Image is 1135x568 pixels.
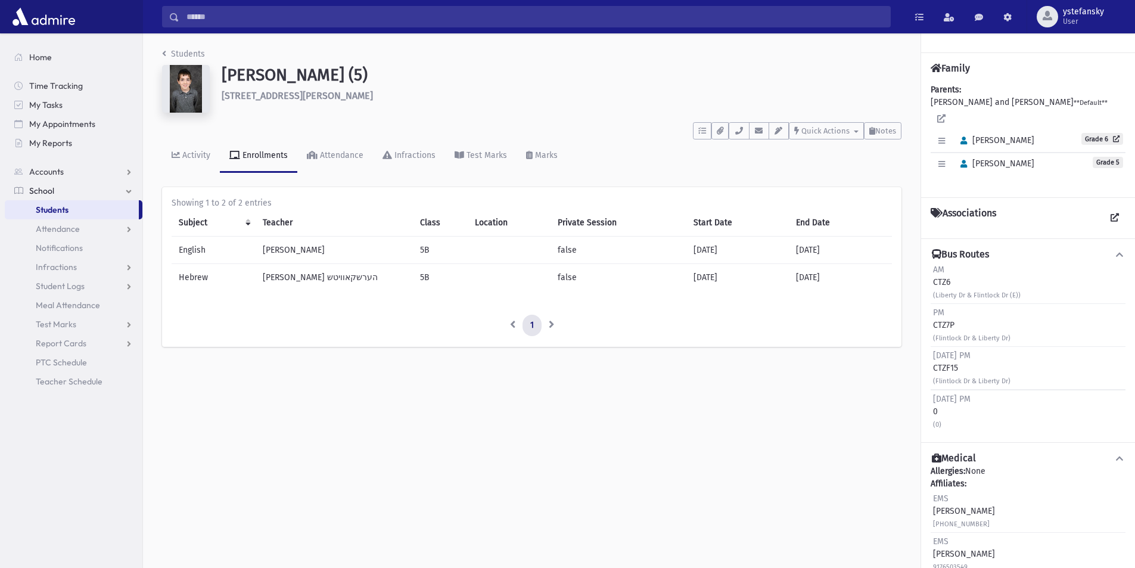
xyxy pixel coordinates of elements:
h4: Bus Routes [932,249,989,261]
span: PM [933,308,944,318]
td: [PERSON_NAME] [256,237,413,264]
span: AM [933,265,944,275]
td: 5B [413,237,468,264]
div: [PERSON_NAME] and [PERSON_NAME] [931,83,1125,188]
span: My Tasks [29,100,63,110]
td: false [551,264,686,291]
td: English [172,237,256,264]
h4: Associations [931,207,996,229]
a: Activity [162,139,220,173]
th: Subject [172,209,256,237]
button: Medical [931,452,1125,465]
a: Test Marks [445,139,517,173]
span: User [1063,17,1104,26]
a: My Tasks [5,95,142,114]
span: ystefansky [1063,7,1104,17]
th: End Date [789,209,892,237]
span: [PERSON_NAME] [955,135,1034,145]
div: Activity [180,150,210,160]
a: Teacher Schedule [5,372,142,391]
h4: Medical [932,452,976,465]
div: CTZ7P [933,306,1010,344]
span: PTC Schedule [36,357,87,368]
img: AdmirePro [10,5,78,29]
td: [DATE] [789,264,892,291]
th: Location [468,209,551,237]
nav: breadcrumb [162,48,205,65]
th: Private Session [551,209,686,237]
span: My Reports [29,138,72,148]
b: Affiliates: [931,479,966,489]
a: Enrollments [220,139,297,173]
span: Quick Actions [801,126,850,135]
h1: [PERSON_NAME] (5) [222,65,901,85]
a: Student Logs [5,277,142,296]
div: Infractions [392,150,436,160]
a: Attendance [297,139,373,173]
h6: [STREET_ADDRESS][PERSON_NAME] [222,90,901,101]
b: Parents: [931,85,961,95]
a: My Appointments [5,114,142,134]
span: [DATE] PM [933,350,971,361]
div: Showing 1 to 2 of 2 entries [172,197,892,209]
th: Teacher [256,209,413,237]
a: Notifications [5,238,142,257]
a: 1 [523,315,542,336]
a: Test Marks [5,315,142,334]
td: 5B [413,264,468,291]
span: [PERSON_NAME] [955,159,1034,169]
a: Accounts [5,162,142,181]
span: EMS [933,493,949,504]
span: Student Logs [36,281,85,291]
small: [PHONE_NUMBER] [933,520,990,528]
div: Enrollments [240,150,288,160]
th: Class [413,209,468,237]
span: School [29,185,54,196]
td: Hebrew [172,264,256,291]
span: [DATE] PM [933,394,971,404]
span: Report Cards [36,338,86,349]
a: Infractions [5,257,142,277]
a: Report Cards [5,334,142,353]
div: CTZ6 [933,263,1021,301]
div: Marks [533,150,558,160]
a: Meal Attendance [5,296,142,315]
div: 0 [933,393,971,430]
div: [PERSON_NAME] [933,492,995,530]
small: (Liberty Dr & Flintlock Dr (E)) [933,291,1021,299]
small: (Flintlock Dr & Liberty Dr) [933,377,1010,385]
td: [PERSON_NAME] הערשקאוויטש [256,264,413,291]
a: My Reports [5,134,142,153]
div: Test Marks [464,150,507,160]
a: Grade 6 [1081,133,1123,145]
span: Teacher Schedule [36,376,102,387]
input: Search [179,6,890,27]
th: Start Date [686,209,789,237]
td: [DATE] [789,237,892,264]
a: Marks [517,139,567,173]
span: My Appointments [29,119,95,129]
span: Infractions [36,262,77,272]
span: Test Marks [36,319,76,330]
a: View all Associations [1104,207,1125,229]
div: CTZF15 [933,349,1010,387]
span: Attendance [36,224,80,234]
td: false [551,237,686,264]
a: Attendance [5,219,142,238]
a: PTC Schedule [5,353,142,372]
button: Quick Actions [789,122,864,139]
span: Notes [875,126,896,135]
span: Students [36,204,69,215]
span: EMS [933,536,949,547]
span: Accounts [29,166,64,177]
a: Home [5,48,142,67]
div: Attendance [318,150,363,160]
a: Students [162,49,205,59]
small: (Flintlock Dr & Liberty Dr) [933,334,1010,342]
td: [DATE] [686,264,789,291]
a: School [5,181,142,200]
span: Home [29,52,52,63]
b: Allergies: [931,466,965,476]
h4: Family [931,63,970,74]
a: Students [5,200,139,219]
